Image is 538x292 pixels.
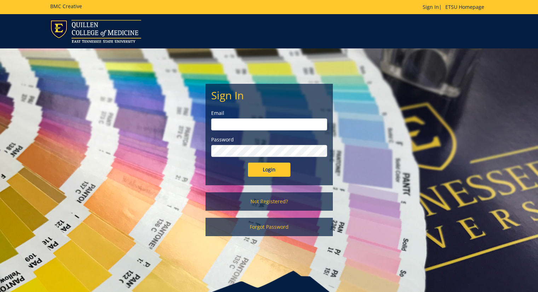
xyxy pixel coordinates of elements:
[442,4,488,10] a: ETSU Homepage
[211,110,327,117] label: Email
[206,192,333,211] a: Not Registered?
[211,89,327,101] h2: Sign In
[211,136,327,143] label: Password
[423,4,488,11] p: |
[206,218,333,236] a: Forgot Password
[248,163,290,177] input: Login
[423,4,439,10] a: Sign In
[50,20,141,43] img: ETSU logo
[50,4,82,9] h5: BMC Creative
